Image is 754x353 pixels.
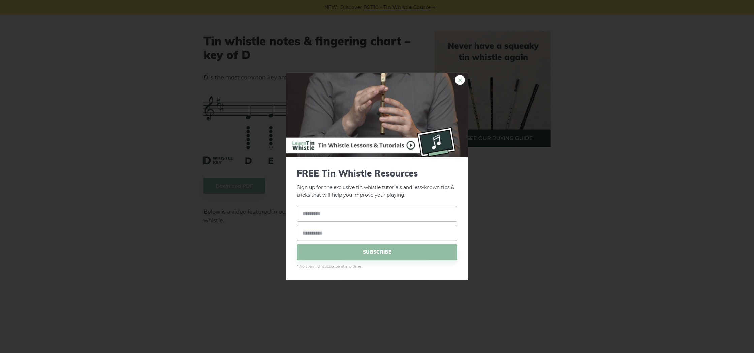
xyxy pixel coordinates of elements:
[297,168,457,179] span: FREE Tin Whistle Resources
[455,75,465,85] a: ×
[297,168,457,199] p: Sign up for the exclusive tin whistle tutorials and less-known tips & tricks that will help you i...
[297,263,457,269] span: * No spam. Unsubscribe at any time.
[286,73,468,157] img: Tin Whistle Buying Guide Preview
[297,244,457,260] span: SUBSCRIBE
